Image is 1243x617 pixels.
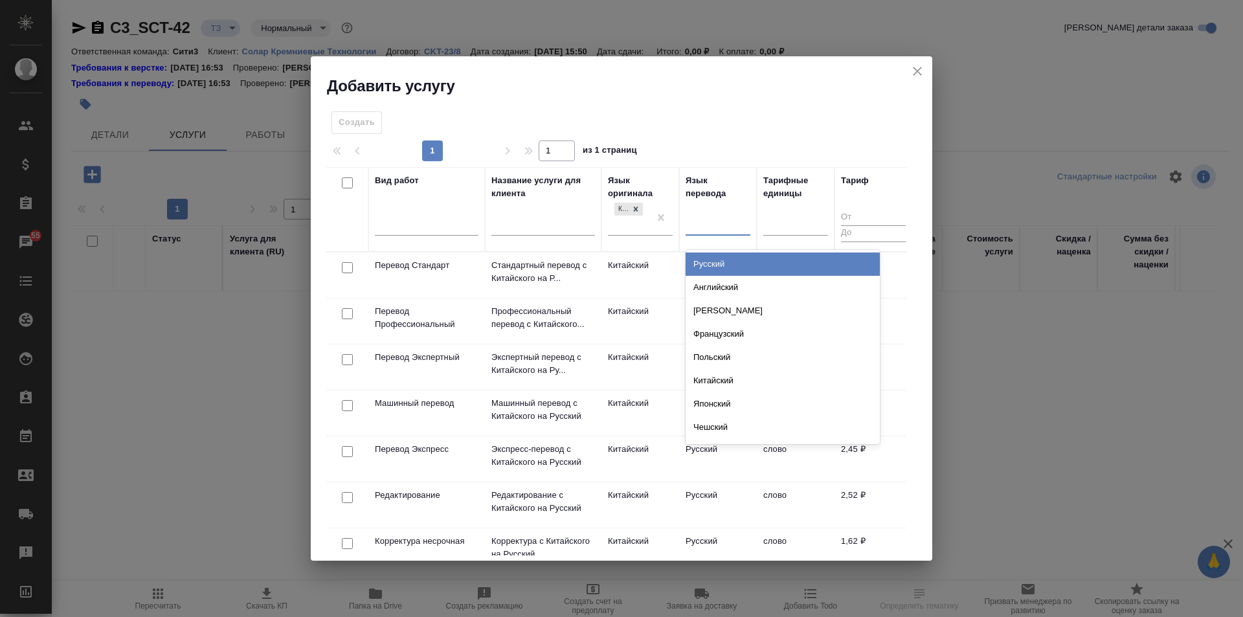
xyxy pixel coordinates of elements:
td: Русский [679,344,757,390]
td: 2,52 ₽ [834,482,912,528]
p: Машинный перевод [375,397,478,410]
input: От [841,210,906,226]
div: Чешский [686,416,880,439]
input: До [841,225,906,241]
p: Перевод Экспресс [375,443,478,456]
div: Французский [686,322,880,346]
span: из 1 страниц [583,142,637,161]
p: Редактирование с Китайского на Русский [491,489,595,515]
td: Китайский [601,528,679,574]
td: слово [757,482,834,528]
div: Китайский [614,203,629,216]
div: Китайский [686,369,880,392]
p: Перевод Стандарт [375,259,478,272]
div: Язык перевода [686,174,750,200]
div: Сербский [686,439,880,462]
td: Китайский [601,482,679,528]
div: Японский [686,392,880,416]
p: Стандартный перевод с Китайского на Р... [491,259,595,285]
div: Русский [686,252,880,276]
div: Тарифные единицы [763,174,828,200]
td: Русский [679,436,757,482]
p: Экспресс-перевод с Китайского на Русский [491,443,595,469]
td: слово [757,436,834,482]
p: Корректура с Китайского на Русский [491,535,595,561]
td: Китайский [601,344,679,390]
td: Китайский [601,390,679,436]
td: 1,62 ₽ [834,528,912,574]
div: Язык оригинала [608,174,673,200]
p: Перевод Экспертный [375,351,478,364]
div: Польский [686,346,880,369]
td: Русский [679,482,757,528]
td: Русский [679,390,757,436]
div: Название услуги для клиента [491,174,595,200]
td: Русский [679,298,757,344]
p: Перевод Профессиональный [375,305,478,331]
button: close [908,62,927,81]
p: Профессиональный перевод с Китайского... [491,305,595,331]
p: Корректура несрочная [375,535,478,548]
div: [PERSON_NAME] [686,299,880,322]
p: Экспертный перевод с Китайского на Ру... [491,351,595,377]
td: слово [757,528,834,574]
div: Вид работ [375,174,419,187]
td: Китайский [601,252,679,298]
td: Русский [679,252,757,298]
td: Китайский [601,298,679,344]
div: Английский [686,276,880,299]
div: Китайский [613,201,644,218]
h2: Добавить услугу [327,76,932,96]
td: Русский [679,528,757,574]
td: Китайский [601,436,679,482]
div: Тариф [841,174,869,187]
p: Машинный перевод с Китайского на Русский [491,397,595,423]
td: 2,45 ₽ [834,436,912,482]
p: Редактирование [375,489,478,502]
